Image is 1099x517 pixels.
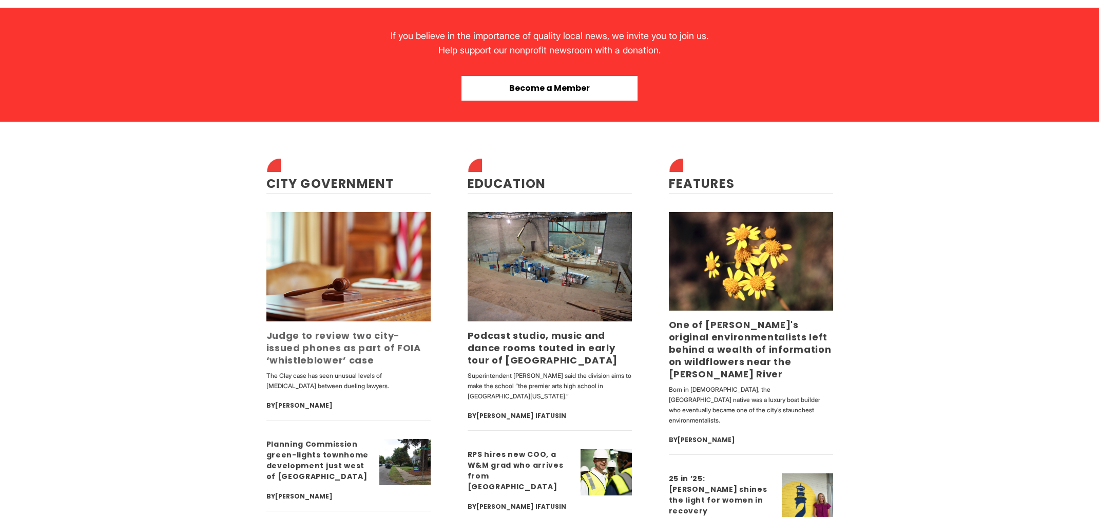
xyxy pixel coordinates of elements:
div: By [468,501,572,513]
a: 25 in ’25: [PERSON_NAME] shines the light for women in recovery [669,473,767,516]
a: [PERSON_NAME] [275,401,333,410]
button: Become a Member [461,76,638,101]
p: Superintendent [PERSON_NAME] said the division aims to make the school “the premier arts high sch... [468,371,632,401]
a: RPS hires new COO, a W&M grad who arrives from [GEOGRAPHIC_DATA] [468,449,564,492]
a: Features [669,175,735,192]
div: By [266,490,371,503]
p: Born in [DEMOGRAPHIC_DATA], the [GEOGRAPHIC_DATA] native was a luxury boat builder who eventually... [669,385,833,426]
a: [PERSON_NAME] [678,435,735,444]
a: Podcast studio, music and dance rooms touted in early tour of [GEOGRAPHIC_DATA] [468,329,618,367]
div: By [266,399,431,412]
a: Judge to review two city-issued phones as part of FOIA ‘whistleblower’ case [266,329,421,367]
a: [PERSON_NAME] [275,492,333,501]
img: Judge to review two city-issued phones as part of FOIA ‘whistleblower’ case [266,212,431,321]
img: One of Richmond's original environmentalists left behind a wealth of information on wildflowers n... [669,212,833,311]
a: City Government [266,175,394,192]
a: [PERSON_NAME] Ifatusin [476,411,566,420]
a: One of [PERSON_NAME]'s original environmentalists left behind a wealth of information on wildflow... [669,318,832,380]
div: By [669,434,833,446]
img: Podcast studio, music and dance rooms touted in early tour of new Richmond high school [468,212,632,321]
a: Education [468,175,546,192]
div: If you believe in the importance of quality local news, we invite you to join us. Help support ou... [383,29,717,58]
img: RPS hires new COO, a W&M grad who arrives from Indianapolis [581,449,632,495]
p: The Clay case has seen unusual levels of [MEDICAL_DATA] between dueling lawyers. [266,371,431,391]
a: [PERSON_NAME] Ifatusin [476,502,566,511]
div: By [468,410,632,422]
img: Planning Commission green-lights townhome development just west of Carytown [379,439,431,485]
a: Planning Commission green-lights townhome development just west of [GEOGRAPHIC_DATA] [266,439,369,482]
